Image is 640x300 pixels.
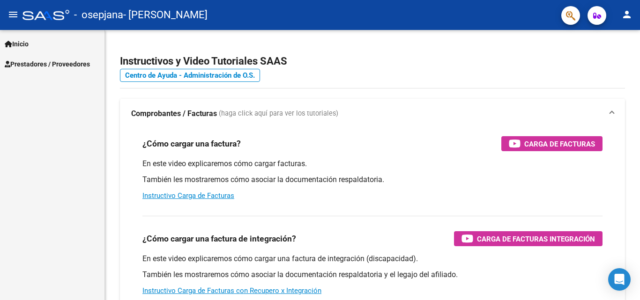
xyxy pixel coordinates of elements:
a: Instructivo Carga de Facturas con Recupero x Integración [142,286,321,295]
p: También les mostraremos cómo asociar la documentación respaldatoria. [142,175,603,185]
span: (haga click aquí para ver los tutoriales) [219,109,338,119]
span: - [PERSON_NAME] [123,5,208,25]
h3: ¿Cómo cargar una factura? [142,137,241,150]
span: Inicio [5,39,29,49]
p: En este video explicaremos cómo cargar facturas. [142,159,603,169]
button: Carga de Facturas Integración [454,231,603,246]
strong: Comprobantes / Facturas [131,109,217,119]
div: Open Intercom Messenger [608,268,631,291]
mat-expansion-panel-header: Comprobantes / Facturas (haga click aquí para ver los tutoriales) [120,99,625,129]
a: Instructivo Carga de Facturas [142,191,234,200]
a: Centro de Ayuda - Administración de O.S. [120,69,260,82]
p: En este video explicaremos cómo cargar una factura de integración (discapacidad). [142,254,603,264]
p: También les mostraremos cómo asociar la documentación respaldatoria y el legajo del afiliado. [142,270,603,280]
span: Prestadores / Proveedores [5,59,90,69]
mat-icon: person [621,9,633,20]
span: - osepjana [74,5,123,25]
mat-icon: menu [7,9,19,20]
span: Carga de Facturas Integración [477,233,595,245]
button: Carga de Facturas [501,136,603,151]
h2: Instructivos y Video Tutoriales SAAS [120,52,625,70]
h3: ¿Cómo cargar una factura de integración? [142,232,296,245]
span: Carga de Facturas [524,138,595,150]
